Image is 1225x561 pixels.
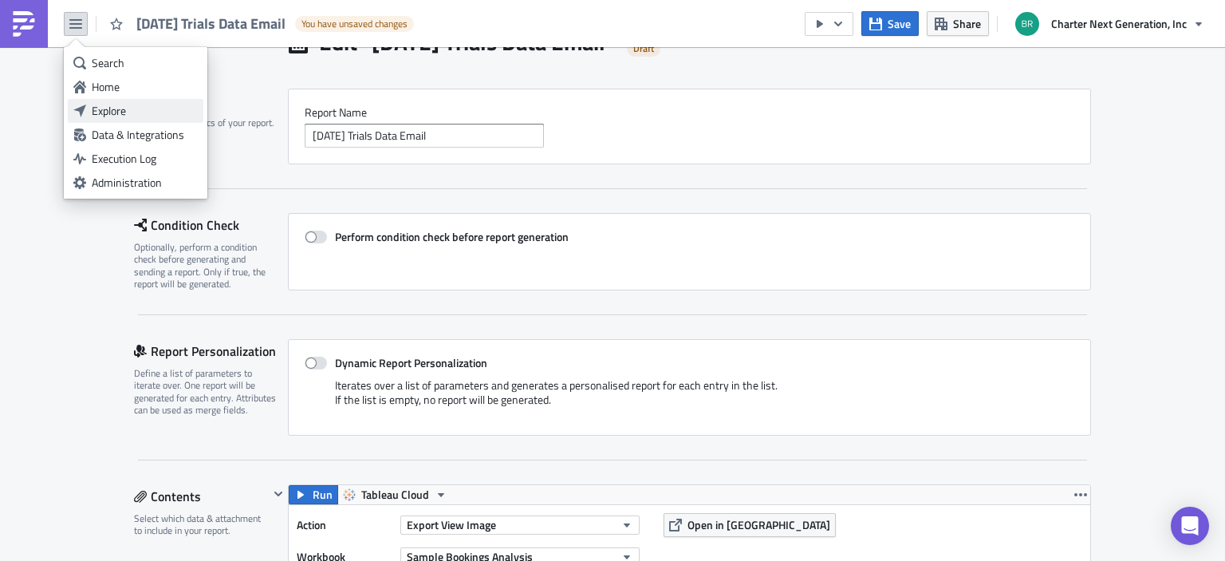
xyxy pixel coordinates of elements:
[92,103,198,119] div: Explore
[400,516,640,535] button: Export View Image
[319,28,615,57] h1: Edit " [DATE] Trials Data Email "
[335,228,569,245] strong: Perform condition check before report generation
[134,367,278,417] div: Define a list of parameters to iterate over. One report will be generated for each entry. Attribu...
[927,11,989,36] button: Share
[664,513,836,537] button: Open in [GEOGRAPHIC_DATA]
[92,151,198,167] div: Execution Log
[313,485,333,504] span: Run
[134,213,288,237] div: Condition Check
[503,24,692,37] a: [EMAIL_ADDRESS][DOMAIN_NAME]
[134,339,288,363] div: Report Personalization
[6,24,762,37] p: If you need to update the recipient list—whether to add or remove users—please submit a request to .
[953,15,981,32] span: Share
[1014,10,1041,38] img: Avatar
[861,11,919,36] button: Save
[6,115,762,123] h6: WF:[DATE] Trials Data Email
[92,79,198,95] div: Home
[136,14,287,33] span: [DATE] Trials Data Email
[1006,6,1213,41] button: Charter Next Generation, Inc
[6,59,69,72] img: tableau_1
[888,15,911,32] span: Save
[1051,15,1187,32] span: Charter Next Generation, Inc
[301,18,408,30] span: You have unsaved changes
[335,354,487,371] strong: Dynamic Report Personalization
[6,6,762,171] body: Rich Text Area. Press ALT-0 for help.
[6,41,762,54] p: Please click the report image below for the latest book samples data.
[92,175,198,191] div: Administration
[134,484,269,508] div: Contents
[134,241,278,290] div: Optionally, perform a condition check before generating and sending a report. Only if true, the r...
[633,42,654,55] span: Draft
[687,516,830,533] span: Open in [GEOGRAPHIC_DATA]
[297,513,392,537] label: Action
[361,485,429,504] span: Tableau Cloud
[269,484,288,504] button: Hide content
[6,89,762,97] h6: Sys:PM
[289,485,338,504] button: Run
[11,11,37,37] img: PushMetrics
[92,127,198,143] div: Data & Integrations
[1171,507,1209,545] div: Open Intercom Messenger
[6,6,762,19] p: This report is part of our automated analytics distribution to keep your team informed with up-to...
[134,89,288,113] div: Settings
[305,105,1074,120] label: Report Nam﻿e
[337,485,453,504] button: Tableau Cloud
[92,55,198,71] div: Search
[407,516,496,533] span: Export View Image
[305,378,1074,419] div: Iterates over a list of parameters and generates a personalised report for each entry in the list...
[134,512,269,537] div: Select which data & attachment to include in your report.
